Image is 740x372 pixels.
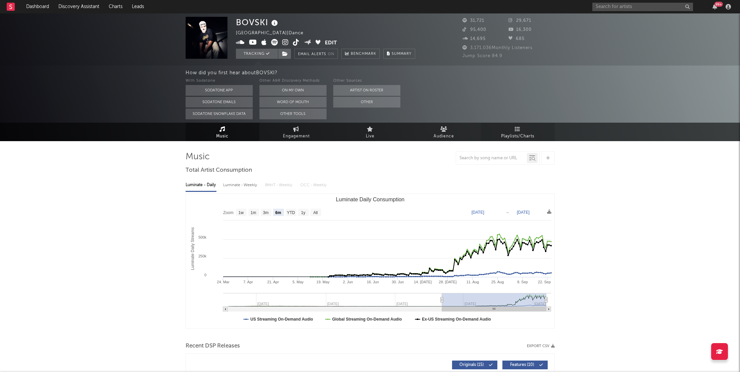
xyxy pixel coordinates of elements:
span: Live [366,132,375,140]
button: Features(10) [502,361,548,369]
text: → [505,210,509,215]
text: Luminate Daily Consumption [336,197,404,202]
span: Engagement [283,132,310,140]
input: Search for artists [592,3,693,11]
span: 29,671 [508,18,531,23]
text: 1m [250,210,256,215]
button: Artist on Roster [333,85,400,96]
a: Live [333,123,407,141]
text: 16. Jun [366,280,379,284]
button: On My Own [259,85,327,96]
text: 1w [238,210,244,215]
text: YTD [287,210,295,215]
span: Jump Score: 84.9 [462,54,502,58]
button: Originals(15) [452,361,497,369]
span: Originals ( 15 ) [456,363,487,367]
button: Sodatone Emails [186,97,253,108]
text: 8. Sep [517,280,528,284]
button: Tracking [236,49,278,59]
div: 99 + [714,2,723,7]
span: 3,171,036 Monthly Listeners [462,46,533,50]
text: 28. [DATE] [439,280,456,284]
span: Features ( 10 ) [507,363,538,367]
span: 685 [508,37,525,41]
text: 7. Apr [243,280,253,284]
button: Summary [383,49,415,59]
text: Ex-US Streaming On-Demand Audio [422,317,491,322]
button: Sodatone Snowflake Data [186,109,253,119]
text: 6m [275,210,281,215]
span: Total Artist Consumption [186,166,252,174]
text: 24. Mar [217,280,230,284]
button: 99+ [712,4,717,9]
text: 2. Jun [343,280,353,284]
button: Email AlertsOn [294,49,338,59]
text: [DATE] [472,210,484,215]
span: Summary [392,52,411,56]
span: 14,695 [462,37,486,41]
button: Export CSV [527,344,555,348]
div: Luminate - Weekly [223,179,258,191]
text: All [313,210,317,215]
text: 0 [204,273,206,277]
div: Other Sources [333,77,400,85]
button: Other [333,97,400,108]
div: [GEOGRAPHIC_DATA] | Dance [236,29,319,37]
text: 19. May [316,280,330,284]
input: Search by song name or URL [456,156,527,161]
div: With Sodatone [186,77,253,85]
button: Other Tools [259,109,327,119]
div: Luminate - Daily [186,179,216,191]
text: Zoom [223,210,234,215]
text: 11. Aug [466,280,479,284]
text: US Streaming On-Demand Audio [250,317,313,322]
text: 250k [198,254,206,258]
text: Luminate Daily Streams [190,227,195,270]
a: Playlists/Charts [481,123,555,141]
span: 95,400 [462,28,486,32]
svg: Luminate Daily Consumption [186,194,554,328]
span: 16,300 [508,28,532,32]
a: Benchmark [341,49,380,59]
text: 500k [198,235,206,239]
a: Engagement [259,123,333,141]
text: 22. Sep [538,280,551,284]
a: Music [186,123,259,141]
span: Benchmark [351,50,376,58]
text: Global Streaming On-Demand Audio [332,317,402,322]
text: 1y [301,210,305,215]
text: [DATE] [517,210,530,215]
text: 30. Jun [392,280,404,284]
span: Playlists/Charts [501,132,534,140]
span: Recent DSP Releases [186,342,240,350]
text: 14. [DATE] [414,280,432,284]
button: Word Of Mouth [259,97,327,108]
button: Sodatone App [186,85,253,96]
span: Audience [434,132,454,140]
span: Music [216,132,229,140]
span: 31,721 [462,18,484,23]
div: BOVSKI [236,17,280,28]
a: Audience [407,123,481,141]
text: 5. May [292,280,304,284]
text: 25. Aug [491,280,504,284]
text: 21. Apr [267,280,279,284]
div: Other A&R Discovery Methods [259,77,327,85]
text: 3m [263,210,268,215]
em: On [328,52,334,56]
button: Edit [325,39,337,47]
